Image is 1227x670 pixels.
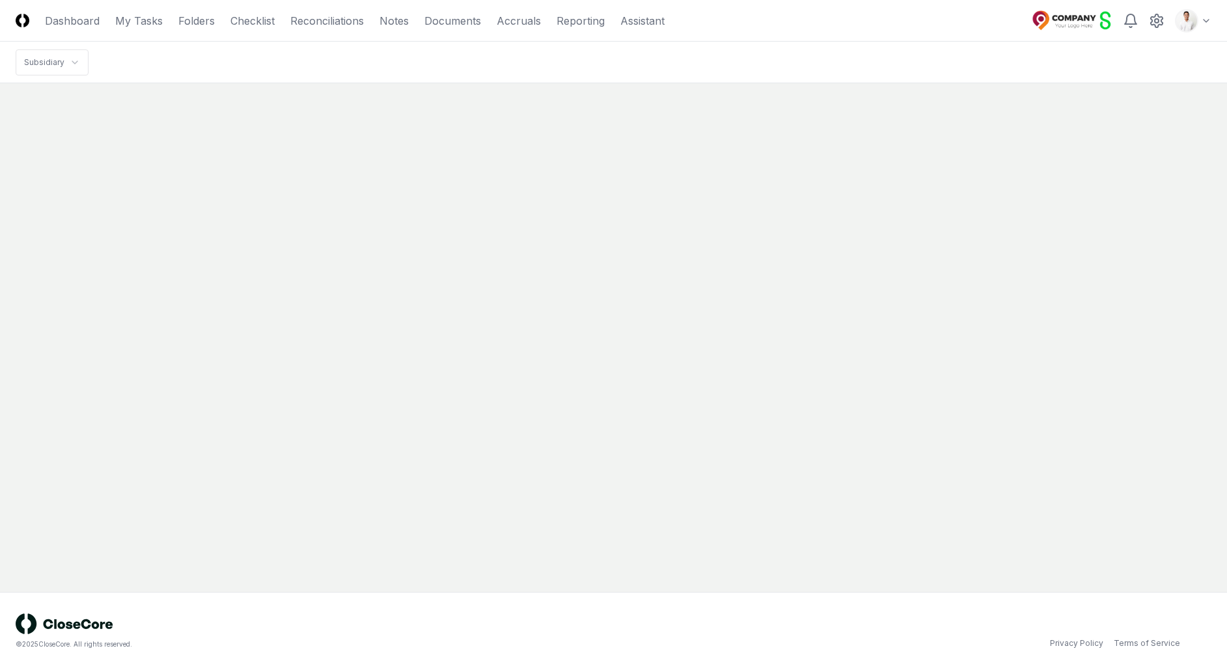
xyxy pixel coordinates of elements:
[1050,637,1103,649] a: Privacy Policy
[16,613,113,634] img: logo
[45,13,100,29] a: Dashboard
[497,13,541,29] a: Accruals
[16,639,614,649] div: © 2025 CloseCore. All rights reserved.
[1176,10,1197,31] img: d09822cc-9b6d-4858-8d66-9570c114c672_b0bc35f1-fa8e-4ccc-bc23-b02c2d8c2b72.png
[24,57,64,68] div: Subsidiary
[620,13,665,29] a: Assistant
[290,13,364,29] a: Reconciliations
[424,13,481,29] a: Documents
[115,13,163,29] a: My Tasks
[16,49,89,75] nav: breadcrumb
[379,13,409,29] a: Notes
[230,13,275,29] a: Checklist
[178,13,215,29] a: Folders
[557,13,605,29] a: Reporting
[1114,637,1180,649] a: Terms of Service
[1032,10,1112,31] img: Sage Intacct Demo logo
[16,14,29,27] img: Logo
